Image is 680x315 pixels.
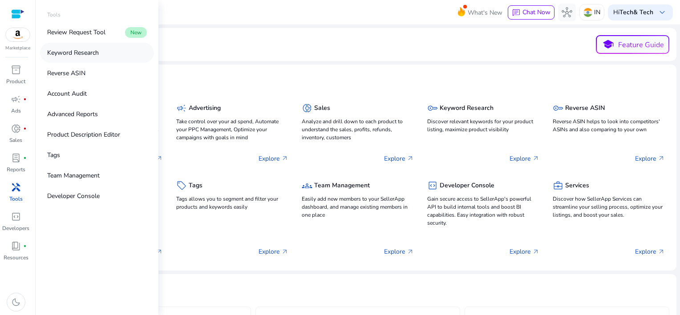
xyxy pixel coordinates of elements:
[532,248,539,255] span: arrow_outward
[468,5,502,20] span: What's New
[189,182,202,190] h5: Tags
[47,171,100,180] p: Team Management
[532,155,539,162] span: arrow_outward
[11,123,21,134] span: donut_small
[594,4,600,20] p: IN
[6,77,25,85] p: Product
[302,195,414,219] p: Easily add new members to your SellerApp dashboard, and manage existing members in one place
[427,103,438,113] span: key
[384,154,414,163] p: Explore
[11,297,21,307] span: dark_mode
[553,103,563,113] span: key
[384,247,414,256] p: Explore
[613,9,653,16] p: Hi
[11,65,21,75] span: inventory_2
[510,247,539,256] p: Explore
[11,153,21,163] span: lab_profile
[658,155,665,162] span: arrow_outward
[259,247,288,256] p: Explore
[619,8,653,16] b: Tech& Tech
[314,105,330,112] h5: Sales
[11,94,21,105] span: campaign
[47,48,99,57] p: Keyword Research
[23,244,27,248] span: fiber_manual_record
[635,154,665,163] p: Explore
[565,105,605,112] h5: Reverse ASIN
[156,155,163,162] span: arrow_outward
[440,182,494,190] h5: Developer Console
[657,7,668,18] span: keyboard_arrow_down
[302,180,312,191] span: groups
[558,4,576,21] button: hub
[302,103,312,113] span: donut_small
[553,195,665,219] p: Discover how SellerApp Services can streamline your selling process, optimize your listings, and ...
[9,136,22,144] p: Sales
[11,241,21,251] span: book_4
[47,69,85,78] p: Reverse ASIN
[176,103,187,113] span: campaign
[11,107,21,115] p: Ads
[7,166,25,174] p: Reports
[23,127,27,130] span: fiber_manual_record
[176,195,288,211] p: Tags allows you to segment and filter your products and keywords easily
[47,28,105,37] p: Review Request Tool
[508,5,555,20] button: chatChat Now
[47,11,61,19] p: Tools
[440,105,494,112] h5: Keyword Research
[407,155,414,162] span: arrow_outward
[553,117,665,133] p: Reverse ASIN helps to look into competitors' ASINs and also comparing to your own
[314,182,370,190] h5: Team Management
[176,180,187,191] span: sell
[189,105,221,112] h5: Advertising
[47,191,100,201] p: Developer Console
[47,109,98,119] p: Advanced Reports
[583,8,592,17] img: in.svg
[47,89,87,98] p: Account Audit
[427,180,438,191] span: code_blocks
[9,195,23,203] p: Tools
[427,117,539,133] p: Discover relevant keywords for your product listing, maximize product visibility
[302,117,414,141] p: Analyze and drill down to each product to understand the sales, profits, refunds, inventory, cust...
[618,40,664,50] p: Feature Guide
[553,180,563,191] span: business_center
[259,154,288,163] p: Explore
[6,28,30,41] img: amazon.svg
[562,7,572,18] span: hub
[23,156,27,160] span: fiber_manual_record
[47,130,120,139] p: Product Description Editor
[512,8,521,17] span: chat
[125,27,147,38] span: New
[602,38,615,51] span: school
[5,45,30,52] p: Marketplace
[23,97,27,101] span: fiber_manual_record
[176,117,288,141] p: Take control over your ad spend, Automate your PPC Management, Optimize your campaigns with goals...
[47,150,60,160] p: Tags
[522,8,550,16] span: Chat Now
[407,248,414,255] span: arrow_outward
[11,211,21,222] span: code_blocks
[510,154,539,163] p: Explore
[658,248,665,255] span: arrow_outward
[565,182,589,190] h5: Services
[156,248,163,255] span: arrow_outward
[281,155,288,162] span: arrow_outward
[635,247,665,256] p: Explore
[281,248,288,255] span: arrow_outward
[4,254,28,262] p: Resources
[11,182,21,193] span: handyman
[427,195,539,227] p: Gain secure access to SellerApp's powerful API to build internal tools and boost BI capabilities....
[596,35,669,54] button: schoolFeature Guide
[2,224,29,232] p: Developers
